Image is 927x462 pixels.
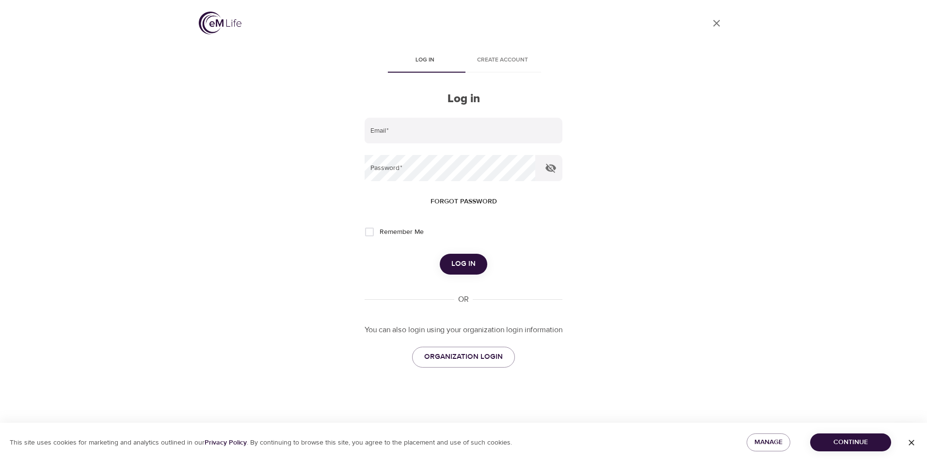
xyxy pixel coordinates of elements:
span: Continue [818,436,883,448]
span: Log in [392,55,458,65]
a: close [705,12,728,35]
span: Forgot password [431,196,497,208]
div: disabled tabs example [365,49,562,73]
button: Forgot password [427,193,501,211]
span: ORGANIZATION LOGIN [424,351,503,363]
button: Continue [810,433,891,451]
p: You can also login using your organization login information [365,324,562,336]
button: Manage [747,433,790,451]
button: Log in [440,254,487,274]
span: Log in [451,258,476,270]
h2: Log in [365,92,562,106]
a: Privacy Policy [205,438,247,447]
a: ORGANIZATION LOGIN [412,347,515,367]
span: Remember Me [380,227,424,237]
span: Create account [469,55,535,65]
div: OR [454,294,473,305]
span: Manage [754,436,783,448]
img: logo [199,12,241,34]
